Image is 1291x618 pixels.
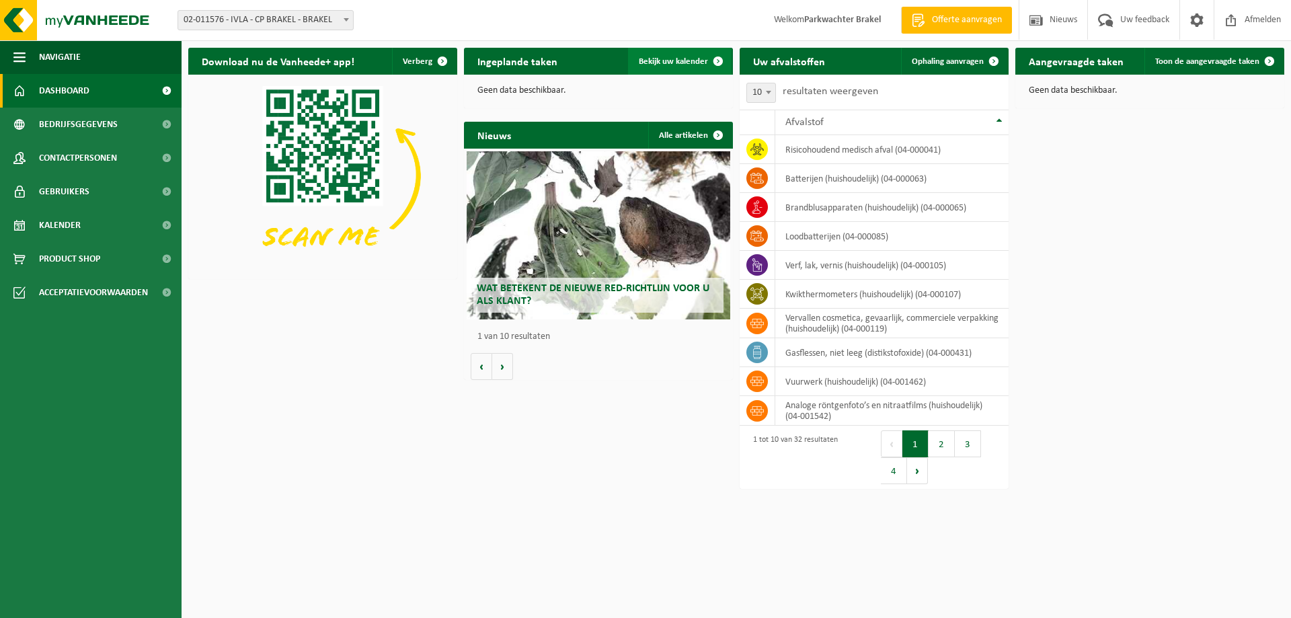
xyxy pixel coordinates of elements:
[775,164,1009,193] td: batterijen (huishoudelijk) (04-000063)
[471,353,492,380] button: Vorige
[775,135,1009,164] td: risicohoudend medisch afval (04-000041)
[39,242,100,276] span: Product Shop
[492,353,513,380] button: Volgende
[775,222,1009,251] td: loodbatterijen (04-000085)
[881,430,902,457] button: Previous
[907,457,928,484] button: Next
[901,7,1012,34] a: Offerte aanvragen
[178,11,353,30] span: 02-011576 - IVLA - CP BRAKEL - BRAKEL
[188,75,457,276] img: Download de VHEPlus App
[785,117,824,128] span: Afvalstof
[775,193,1009,222] td: brandblusapparaten (huishoudelijk) (04-000065)
[39,40,81,74] span: Navigatie
[1015,48,1137,74] h2: Aangevraagde taken
[39,74,89,108] span: Dashboard
[178,10,354,30] span: 02-011576 - IVLA - CP BRAKEL - BRAKEL
[39,276,148,309] span: Acceptatievoorwaarden
[929,430,955,457] button: 2
[902,430,929,457] button: 1
[464,122,524,148] h2: Nieuws
[881,457,907,484] button: 4
[955,430,981,457] button: 3
[783,86,878,97] label: resultaten weergeven
[403,57,432,66] span: Verberg
[39,208,81,242] span: Kalender
[464,48,571,74] h2: Ingeplande taken
[740,48,838,74] h2: Uw afvalstoffen
[188,48,368,74] h2: Download nu de Vanheede+ app!
[477,86,719,95] p: Geen data beschikbaar.
[747,83,775,102] span: 10
[39,175,89,208] span: Gebruikers
[1144,48,1283,75] a: Toon de aangevraagde taken
[467,151,730,319] a: Wat betekent de nieuwe RED-richtlijn voor u als klant?
[912,57,984,66] span: Ophaling aanvragen
[628,48,732,75] a: Bekijk uw kalender
[929,13,1005,27] span: Offerte aanvragen
[775,338,1009,367] td: gasflessen, niet leeg (distikstofoxide) (04-000431)
[1029,86,1271,95] p: Geen data beschikbaar.
[775,396,1009,426] td: analoge röntgenfoto’s en nitraatfilms (huishoudelijk) (04-001542)
[746,83,776,103] span: 10
[804,15,881,25] strong: Parkwachter Brakel
[775,309,1009,338] td: vervallen cosmetica, gevaarlijk, commerciele verpakking (huishoudelijk) (04-000119)
[775,251,1009,280] td: verf, lak, vernis (huishoudelijk) (04-000105)
[1155,57,1259,66] span: Toon de aangevraagde taken
[39,141,117,175] span: Contactpersonen
[775,280,1009,309] td: kwikthermometers (huishoudelijk) (04-000107)
[39,108,118,141] span: Bedrijfsgegevens
[392,48,456,75] button: Verberg
[639,57,708,66] span: Bekijk uw kalender
[648,122,732,149] a: Alle artikelen
[901,48,1007,75] a: Ophaling aanvragen
[477,283,709,307] span: Wat betekent de nieuwe RED-richtlijn voor u als klant?
[477,332,726,342] p: 1 van 10 resultaten
[746,429,838,486] div: 1 tot 10 van 32 resultaten
[775,367,1009,396] td: vuurwerk (huishoudelijk) (04-001462)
